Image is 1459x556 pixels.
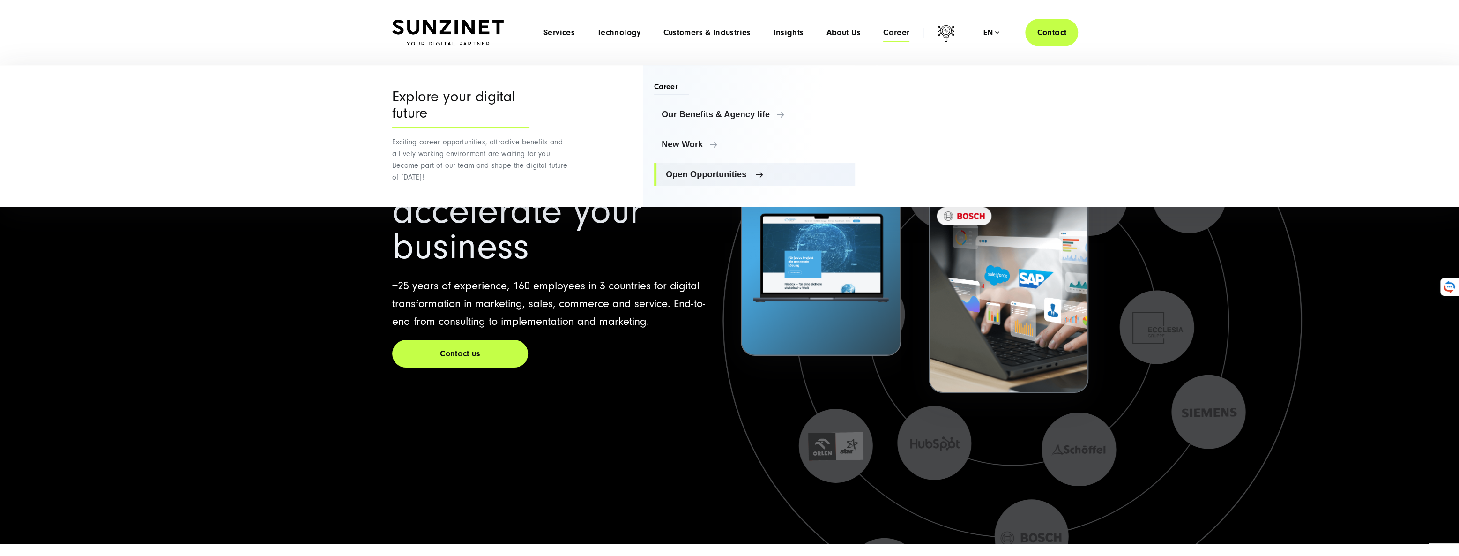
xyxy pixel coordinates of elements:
[597,28,641,38] a: Technology
[663,28,751,38] a: Customers & Industries
[392,136,568,183] p: Exciting career opportunities, attractive benefits and a lively working environment are waiting f...
[883,28,909,38] a: Career
[930,198,1087,392] img: recent-project_BOSCH_2024-03
[666,170,848,179] span: Open Opportunities
[983,28,999,38] div: en
[741,106,901,356] button: Niedax Group:360° Customer Experience Letztes Projekt von Niedax. Ein Laptop auf dem die Niedax W...
[543,28,575,38] a: Services
[826,28,861,38] a: About Us
[662,140,848,149] span: New Work
[654,82,689,95] span: Career
[392,20,504,46] img: SUNZINET Full Service Digital Agentur
[654,163,855,186] a: Open Opportunities
[929,143,1088,393] button: Bosch Digit:Enabling higher efficiency for a higher revenue recent-project_BOSCH_2024-03
[773,28,804,38] a: Insights
[654,103,855,126] a: Our Benefits & Agency life
[654,133,855,156] a: New Work
[392,89,529,128] div: Explore your digital future
[392,277,718,331] p: +25 years of experience, 160 employees in 3 countries for digital transformation in marketing, sa...
[392,155,642,268] span: We grow & accelerate your business
[742,161,900,355] img: Letztes Projekt von Niedax. Ein Laptop auf dem die Niedax Website geöffnet ist, auf blauem Hinter...
[662,110,848,119] span: Our Benefits & Agency life
[1025,19,1078,46] a: Contact
[392,340,528,368] a: Contact us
